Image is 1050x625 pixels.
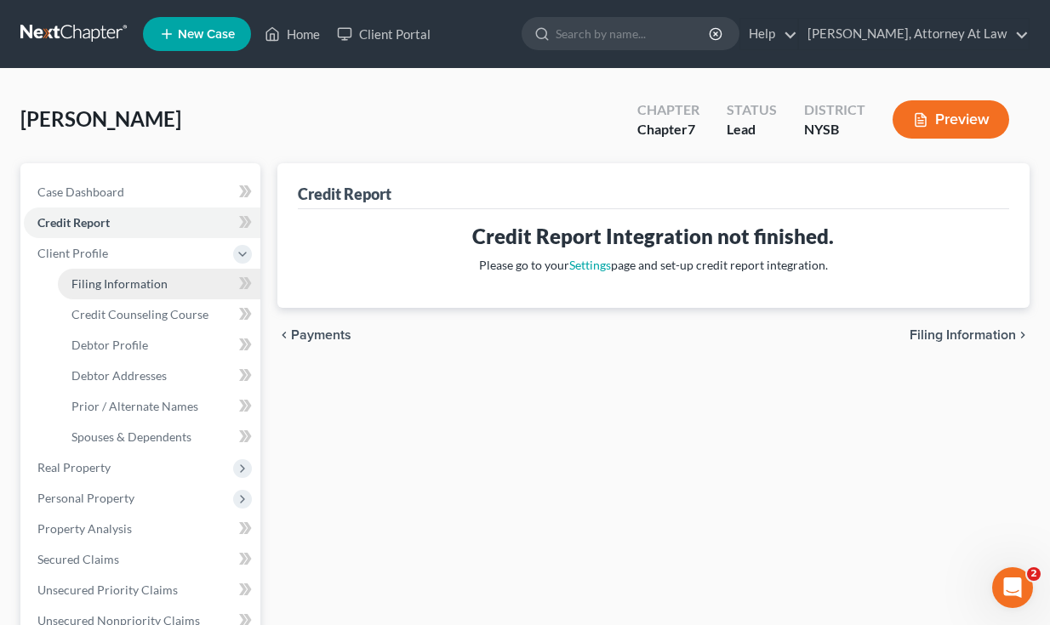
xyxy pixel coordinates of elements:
[688,121,695,137] span: 7
[178,28,235,41] span: New Case
[37,460,111,474] span: Real Property
[58,391,260,422] a: Prior / Alternate Names
[24,544,260,575] a: Secured Claims
[277,328,291,342] i: chevron_left
[256,19,328,49] a: Home
[71,399,198,413] span: Prior / Alternate Names
[37,521,132,536] span: Property Analysis
[58,422,260,452] a: Spouses & Dependents
[910,328,1016,342] span: Filing Information
[58,361,260,391] a: Debtor Addresses
[24,575,260,605] a: Unsecured Priority Claims
[637,120,699,139] div: Chapter
[804,120,865,139] div: NYSB
[58,269,260,299] a: Filing Information
[727,100,777,120] div: Status
[37,491,134,505] span: Personal Property
[1016,328,1030,342] i: chevron_right
[71,307,208,321] span: Credit Counseling Course
[71,368,167,383] span: Debtor Addresses
[556,18,711,49] input: Search by name...
[277,328,351,342] button: chevron_left Payments
[291,328,351,342] span: Payments
[328,19,439,49] a: Client Portal
[71,429,191,444] span: Spouses & Dependents
[740,19,797,49] a: Help
[910,328,1030,342] button: Filing Information chevron_right
[37,185,124,199] span: Case Dashboard
[24,177,260,207] a: Case Dashboard
[992,567,1033,608] iframe: Intercom live chat
[1027,567,1041,581] span: 2
[727,120,777,139] div: Lead
[298,184,391,204] div: Credit Report
[71,338,148,352] span: Debtor Profile
[20,106,181,131] span: [PERSON_NAME]
[24,207,260,238] a: Credit Report
[637,100,699,120] div: Chapter
[799,19,1029,49] a: [PERSON_NAME], Attorney At Law
[71,276,168,291] span: Filing Information
[893,100,1009,139] button: Preview
[24,514,260,544] a: Property Analysis
[37,552,119,566] span: Secured Claims
[37,246,108,260] span: Client Profile
[37,215,110,230] span: Credit Report
[311,257,996,274] p: Please go to your page and set-up credit report integration.
[37,582,178,597] span: Unsecured Priority Claims
[569,258,611,272] a: Settings
[804,100,865,120] div: District
[58,330,260,361] a: Debtor Profile
[58,299,260,330] a: Credit Counseling Course
[311,223,996,250] h3: Credit Report Integration not finished.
